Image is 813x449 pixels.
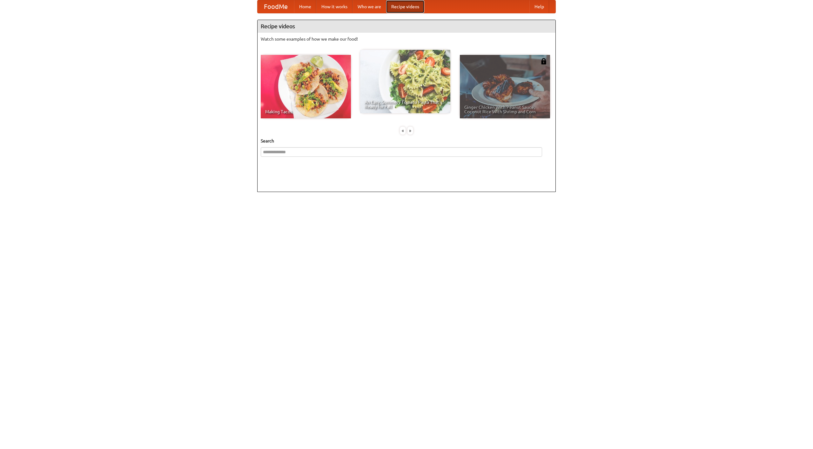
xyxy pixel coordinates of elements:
span: Making Tacos [265,109,346,114]
a: Making Tacos [261,55,351,118]
h4: Recipe videos [258,20,555,33]
img: 483408.png [541,58,547,64]
span: An Easy, Summery Tomato Pasta That's Ready for Fall [365,100,446,109]
a: How it works [316,0,353,13]
a: An Easy, Summery Tomato Pasta That's Ready for Fall [360,50,450,113]
a: Recipe videos [386,0,424,13]
a: Home [294,0,316,13]
h5: Search [261,138,552,144]
a: Help [529,0,549,13]
div: « [400,127,406,135]
div: » [407,127,413,135]
p: Watch some examples of how we make our food! [261,36,552,42]
a: FoodMe [258,0,294,13]
a: Who we are [353,0,386,13]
